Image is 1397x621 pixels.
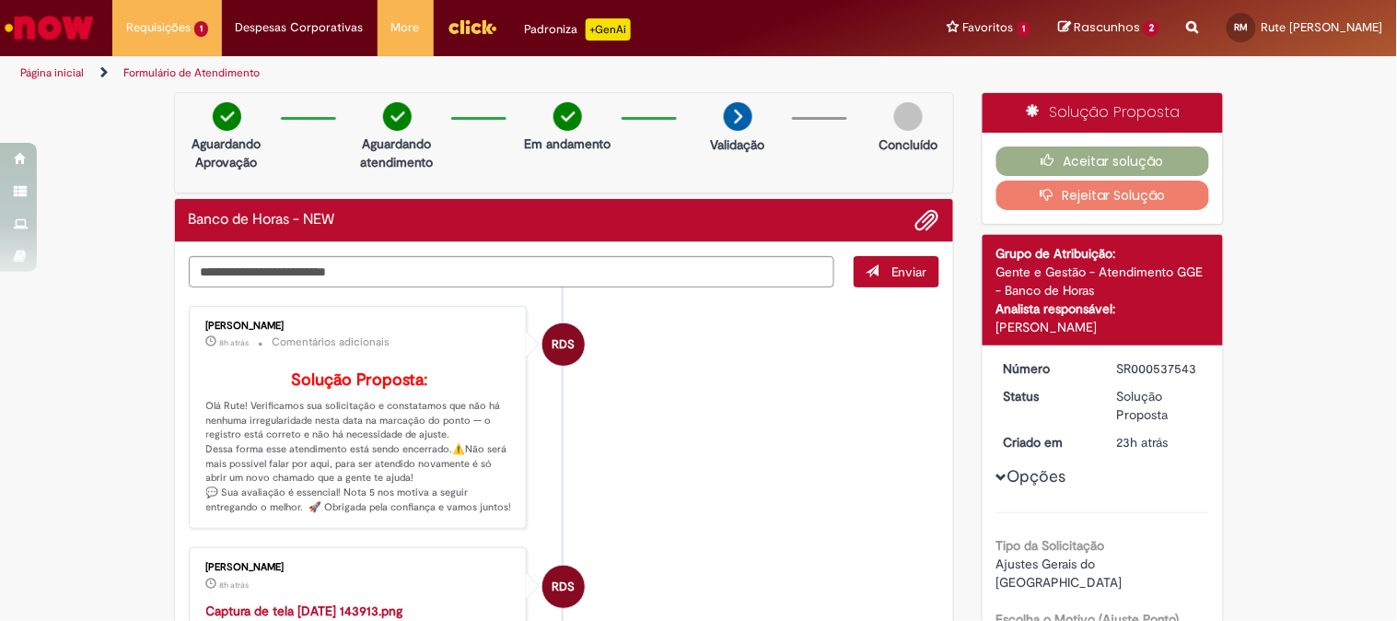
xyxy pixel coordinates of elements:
img: img-circle-grey.png [894,102,923,131]
span: Rascunhos [1074,18,1140,36]
a: Formulário de Atendimento [123,65,260,80]
span: 1 [194,21,208,37]
span: Rute [PERSON_NAME] [1262,19,1383,35]
span: 23h atrás [1117,434,1169,451]
dt: Número [990,359,1103,378]
button: Adicionar anexos [915,208,939,232]
img: check-circle-green.png [213,102,241,131]
a: Página inicial [20,65,84,80]
div: [PERSON_NAME] [206,562,513,573]
a: Captura de tela [DATE] 143913.png [206,603,403,619]
span: Ajustes Gerais do [GEOGRAPHIC_DATA] [996,556,1123,591]
a: Rascunhos [1058,19,1159,37]
span: Requisições [126,18,191,37]
div: Grupo de Atribuição: [996,244,1209,263]
img: check-circle-green.png [553,102,582,131]
p: Concluído [879,135,937,154]
div: Gente e Gestão - Atendimento GGE - Banco de Horas [996,263,1209,299]
button: Aceitar solução [996,146,1209,176]
div: Raquel De Souza [542,323,585,366]
div: SR000537543 [1117,359,1203,378]
small: Comentários adicionais [273,334,390,350]
p: Validação [711,135,765,154]
b: Tipo da Solicitação [996,537,1105,554]
span: Enviar [891,264,927,280]
img: arrow-next.png [724,102,752,131]
dt: Criado em [990,433,1103,451]
p: Em andamento [524,135,611,153]
span: RDS [553,565,576,609]
img: check-circle-green.png [383,102,412,131]
img: click_logo_yellow_360x200.png [448,13,497,41]
time: 28/08/2025 14:42:29 [220,337,250,348]
dt: Status [990,387,1103,405]
span: More [391,18,420,37]
ul: Trilhas de página [14,56,917,90]
p: Aguardando Aprovação [182,135,272,171]
span: Despesas Corporativas [236,18,364,37]
textarea: Digite sua mensagem aqui... [189,256,835,287]
button: Enviar [854,256,939,287]
p: +GenAi [586,18,631,41]
div: Solução Proposta [983,93,1223,133]
div: 27/08/2025 22:54:33 [1117,433,1203,451]
p: Aguardando atendimento [353,135,442,171]
div: Solução Proposta [1117,387,1203,424]
img: ServiceNow [2,9,97,46]
div: [PERSON_NAME] [206,321,513,332]
div: Analista responsável: [996,299,1209,318]
span: 8h atrás [220,580,250,591]
div: Raquel De Souza [542,566,585,608]
button: Rejeitar Solução [996,181,1209,210]
span: 8h atrás [220,337,250,348]
time: 27/08/2025 22:54:33 [1117,434,1169,451]
span: RM [1235,21,1249,33]
span: 2 [1143,20,1159,37]
b: Solução Proposta: [291,369,427,391]
h2: Banco de Horas - NEW Histórico de tíquete [189,212,335,228]
time: 28/08/2025 14:41:02 [220,580,250,591]
div: Padroniza [525,18,631,41]
span: Favoritos [963,18,1014,37]
span: RDS [553,322,576,367]
span: 1 [1018,21,1031,37]
p: Olá Rute! Verificamos sua solicitação e constatamos que não há nenhuma irregularidade nesta data ... [206,371,513,514]
div: [PERSON_NAME] [996,318,1209,336]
